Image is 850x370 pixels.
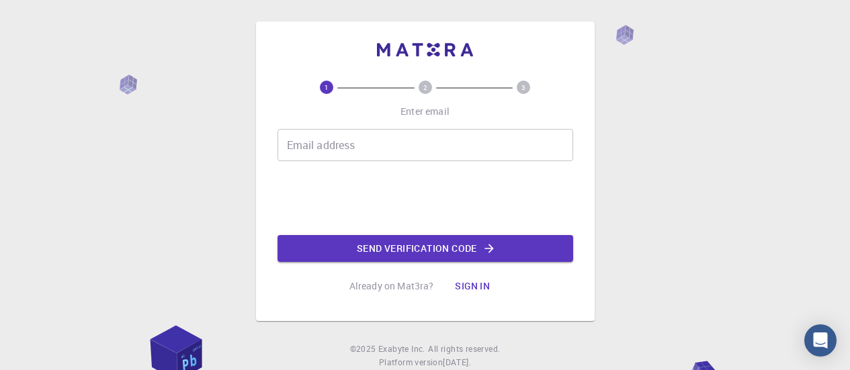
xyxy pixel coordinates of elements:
a: Exabyte Inc. [378,342,425,356]
span: © 2025 [350,342,378,356]
span: All rights reserved. [428,342,500,356]
button: Sign in [444,273,501,299]
text: 2 [423,83,427,92]
span: [DATE] . [443,357,471,367]
p: Enter email [400,105,450,118]
text: 1 [325,83,329,92]
span: Exabyte Inc. [378,343,425,354]
iframe: reCAPTCHA [323,172,527,224]
text: 3 [521,83,525,92]
button: Send verification code [278,235,573,262]
p: Already on Mat3ra? [349,279,434,293]
span: Platform version [379,356,443,369]
div: Open Intercom Messenger [804,324,837,357]
a: [DATE]. [443,356,471,369]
